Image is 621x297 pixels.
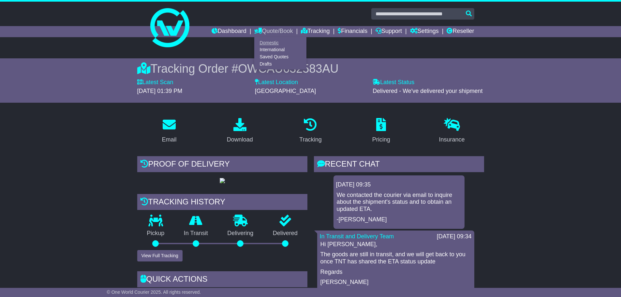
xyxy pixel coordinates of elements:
[254,26,293,37] a: Quote/Book
[220,178,225,183] img: GetPodImage
[137,194,307,212] div: Tracking history
[295,116,326,146] a: Tracking
[137,230,174,237] p: Pickup
[157,116,181,146] a: Email
[107,290,201,295] span: © One World Courier 2025. All rights reserved.
[137,156,307,174] div: Proof of Delivery
[368,116,394,146] a: Pricing
[255,46,306,53] a: International
[255,79,298,86] label: Latest Location
[137,79,173,86] label: Latest Scan
[255,39,306,46] a: Domestic
[437,233,472,240] div: [DATE] 09:34
[372,135,390,144] div: Pricing
[320,251,471,265] p: The goods are still in transit, and we will get back to you once TNT has shared the ETA status up...
[447,26,474,37] a: Reseller
[410,26,439,37] a: Settings
[212,26,246,37] a: Dashboard
[227,135,253,144] div: Download
[223,116,257,146] a: Download
[137,62,484,76] div: Tracking Order #
[320,241,471,248] p: Hi [PERSON_NAME],
[320,269,471,276] p: Regards
[137,271,307,289] div: Quick Actions
[435,116,469,146] a: Insurance
[337,216,461,223] p: -[PERSON_NAME]
[255,53,306,61] a: Saved Quotes
[338,26,367,37] a: Financials
[254,37,306,69] div: Quote/Book
[299,135,321,144] div: Tracking
[137,250,183,261] button: View Full Tracking
[137,88,183,94] span: [DATE] 01:39 PM
[314,156,484,174] div: RECENT CHAT
[320,279,471,286] p: [PERSON_NAME]
[320,233,394,240] a: In Transit and Delivery Team
[439,135,465,144] div: Insurance
[162,135,176,144] div: Email
[336,181,462,188] div: [DATE] 09:35
[373,79,414,86] label: Latest Status
[255,88,316,94] span: [GEOGRAPHIC_DATA]
[218,230,263,237] p: Delivering
[337,192,461,213] p: We contacted the courier via email to inquire about the shipment's status and to obtain an update...
[301,26,330,37] a: Tracking
[373,88,482,94] span: Delivered - We've delivered your shipment
[238,62,338,75] span: OWCAU632583AU
[263,230,307,237] p: Delivered
[255,60,306,67] a: Drafts
[376,26,402,37] a: Support
[174,230,218,237] p: In Transit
